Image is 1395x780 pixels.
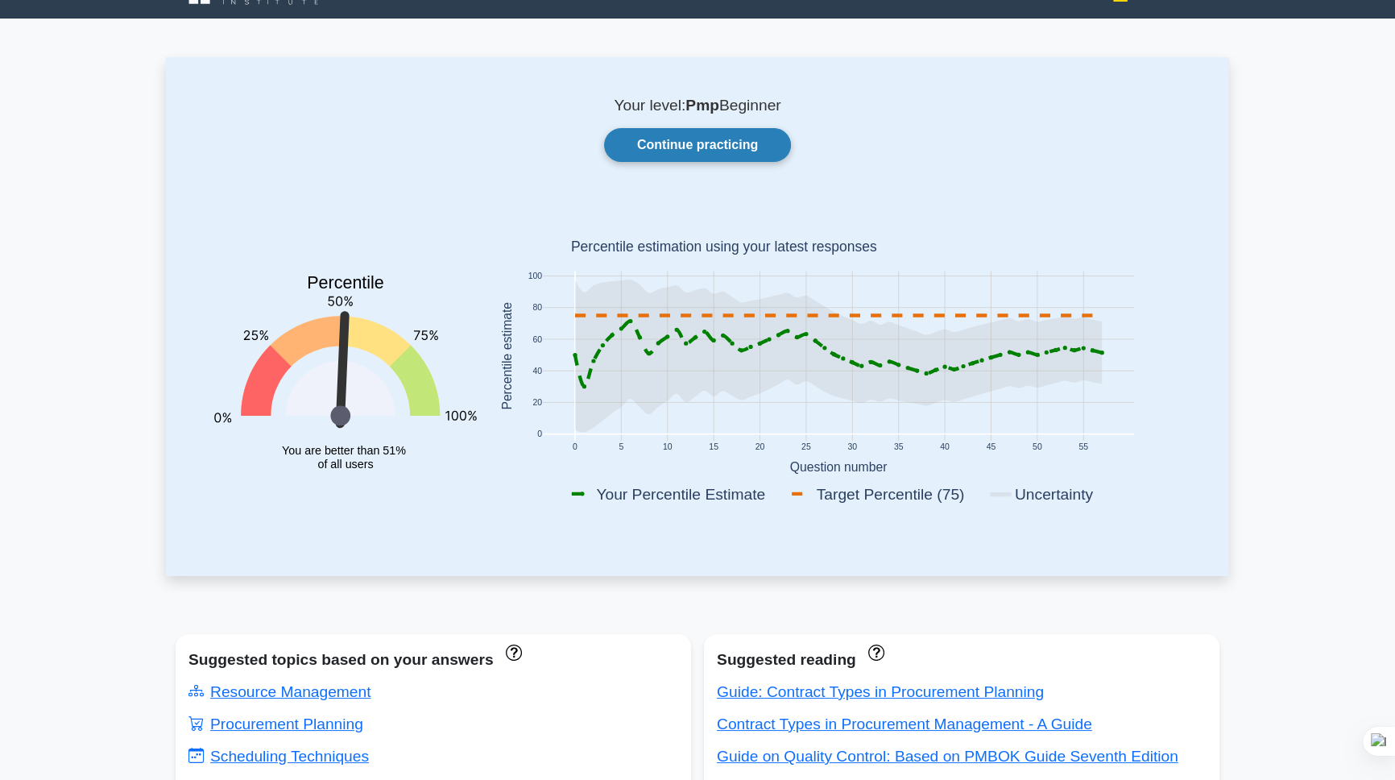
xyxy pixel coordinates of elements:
[619,443,623,452] text: 5
[755,443,765,452] text: 20
[940,443,950,452] text: 40
[205,96,1190,115] p: Your level: Beginner
[537,430,542,439] text: 0
[790,460,888,474] text: Question number
[864,643,884,660] a: These concepts have been answered less than 50% correct. The guides disapear when you answer ques...
[801,443,811,452] text: 25
[1078,443,1088,452] text: 55
[532,367,542,375] text: 40
[685,97,719,114] b: Pmp
[709,443,718,452] text: 15
[894,443,904,452] text: 35
[307,274,384,293] text: Percentile
[604,128,791,162] a: Continue practicing
[663,443,673,452] text: 10
[532,398,542,407] text: 20
[500,302,514,410] text: Percentile estimate
[188,716,363,732] a: Procurement Planning
[532,335,542,344] text: 60
[717,683,1044,700] a: Guide: Contract Types in Procurement Planning
[717,748,1178,765] a: Guide on Quality Control: Based on PMBOK Guide Seventh Edition
[847,443,857,452] text: 30
[282,444,406,457] tspan: You are better than 51%
[717,647,1207,673] div: Suggested reading
[532,304,542,313] text: 80
[528,272,543,281] text: 100
[571,239,877,255] text: Percentile estimation using your latest responses
[188,748,369,765] a: Scheduling Techniques
[188,647,678,673] div: Suggested topics based on your answers
[317,458,373,471] tspan: of all users
[573,443,577,452] text: 0
[502,643,522,660] a: These topics have been answered less than 50% correct. Topics disapear when you answer questions ...
[987,443,996,452] text: 45
[188,683,370,700] a: Resource Management
[1033,443,1042,452] text: 50
[717,716,1092,732] a: Contract Types in Procurement Management - A Guide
